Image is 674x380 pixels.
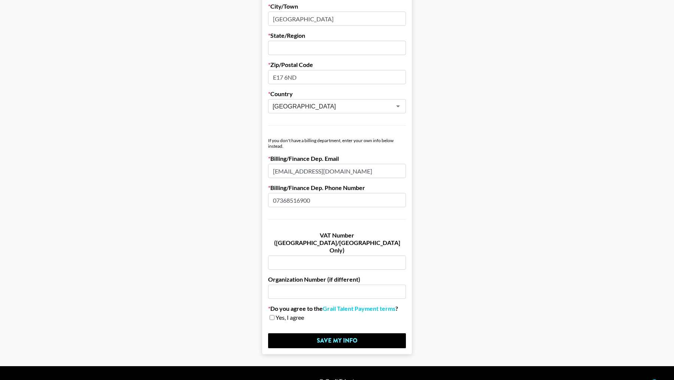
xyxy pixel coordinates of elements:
[268,184,406,191] label: Billing/Finance Dep. Phone Number
[268,232,406,254] label: VAT Number ([GEOGRAPHIC_DATA]/[GEOGRAPHIC_DATA] Only)
[268,305,406,312] label: Do you agree to the ?
[268,32,406,39] label: State/Region
[268,155,406,162] label: Billing/Finance Dep. Email
[323,305,395,312] a: Grail Talent Payment terms
[268,138,406,149] div: If you don't have a billing department, enter your own info below instead.
[268,333,406,348] input: Save My Info
[393,101,403,111] button: Open
[268,3,406,10] label: City/Town
[268,61,406,68] label: Zip/Postal Code
[276,314,304,321] span: Yes, I agree
[268,90,406,98] label: Country
[268,276,406,283] label: Organization Number (if different)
